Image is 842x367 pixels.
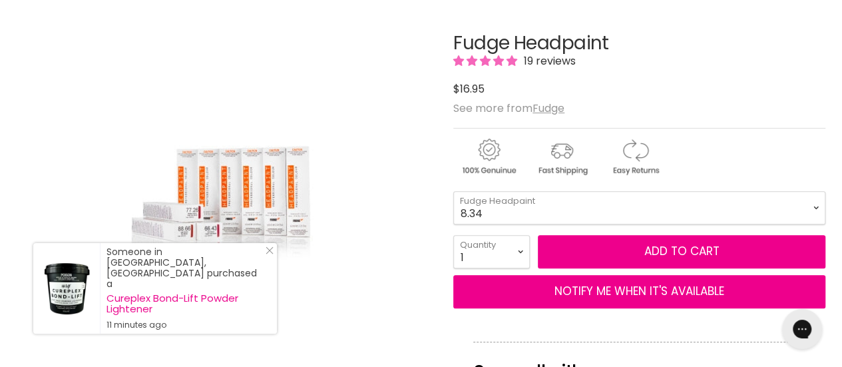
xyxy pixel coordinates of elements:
iframe: Gorgias live chat messenger [775,304,829,354]
img: returns.gif [600,137,670,177]
svg: Close Icon [266,246,274,254]
a: Close Notification [260,246,274,260]
span: $16.95 [453,81,485,97]
small: 11 minutes ago [106,320,264,330]
span: 19 reviews [520,53,576,69]
span: Add to cart [644,243,720,259]
span: 4.89 stars [453,53,520,69]
img: shipping.gif [526,137,597,177]
div: Someone in [GEOGRAPHIC_DATA], [GEOGRAPHIC_DATA] purchased a [106,246,264,330]
a: Fudge [532,101,564,116]
button: Add to cart [538,235,825,268]
span: See more from [453,101,564,116]
button: NOTIFY ME WHEN IT'S AVAILABLE [453,275,825,308]
select: Quantity [453,235,530,268]
h1: Fudge Headpaint [453,33,825,54]
img: genuine.gif [453,137,524,177]
a: Cureplex Bond-Lift Powder Lightener [106,293,264,314]
a: Visit product page [33,243,100,334]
